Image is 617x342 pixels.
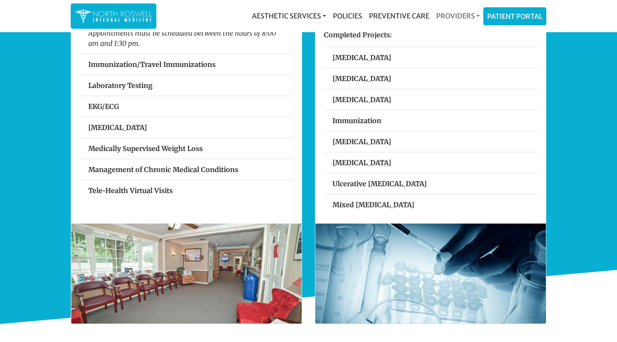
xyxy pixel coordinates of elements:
[71,224,302,324] img: North Roswell Internal Medicine
[88,186,173,195] strong: Tele-Health Virtual Visits
[332,137,391,146] strong: [MEDICAL_DATA]
[249,7,329,24] a: Aesthetic Services
[332,53,391,62] strong: [MEDICAL_DATA]
[329,7,365,24] a: Policies
[88,102,119,111] strong: EKG/ECG
[324,30,392,39] strong: Completed Projects:
[332,200,414,209] strong: Mixed [MEDICAL_DATA]
[88,60,216,69] strong: Immunization/Travel Immunizations
[75,8,152,24] img: North Roswell Internal Medicine
[484,8,546,25] a: Patient Portal
[365,7,433,24] a: Preventive Care
[88,123,147,132] strong: [MEDICAL_DATA]
[332,158,391,167] strong: [MEDICAL_DATA]
[315,224,546,324] img: North Roswell Internal Medicine Clinical Research
[433,7,483,24] a: Providers
[88,165,238,174] strong: Management of Chronic Medical Conditions
[88,144,203,153] strong: Medically Supervised Weight Loss
[332,179,427,188] strong: Ulcerative [MEDICAL_DATA]
[332,74,391,83] strong: [MEDICAL_DATA]
[332,116,381,125] strong: Immunization
[88,18,276,48] em: All Annual Physical Exams and Routine Fasting Lab Appointments must be scheduled between the hour...
[332,95,391,104] strong: [MEDICAL_DATA]
[88,81,153,90] strong: Laboratory Testing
